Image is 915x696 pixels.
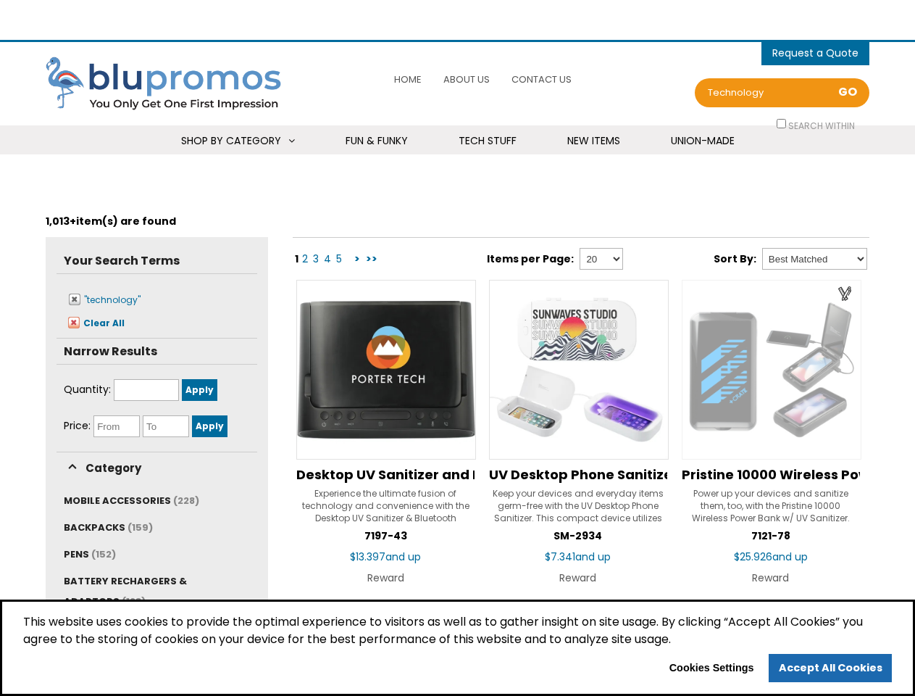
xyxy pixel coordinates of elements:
[459,133,517,148] span: Tech Stuff
[181,133,281,148] span: Shop By Category
[93,415,140,437] input: From
[769,654,892,683] a: allow cookies
[46,214,76,228] span: 1,013+
[64,521,125,534] span: BACKPACKS
[682,568,860,588] div: Reward
[659,657,764,680] button: Cookies Settings
[64,382,111,397] span: Quantity
[182,379,217,401] input: Apply
[192,415,227,437] input: Apply
[489,465,678,484] span: UV Desktop Phone Sanitizer
[549,125,638,157] a: New Items
[350,550,421,564] span: $13.397
[84,294,141,306] span: "technology"
[64,418,91,433] span: Price
[714,252,759,266] label: Sort By:
[64,494,199,507] a: MOBILE ACCESSORIES (228)
[508,64,575,95] a: Contact Us
[64,291,141,307] a: "technology"
[575,550,611,564] span: and up
[64,547,116,561] a: PENS (152)
[64,574,187,608] a: BATTERY RECHARGERS & ADAPTORS (123)
[346,133,408,148] span: Fun & Funky
[835,283,856,303] a: Create Virtual Sample
[295,252,298,266] span: 1
[296,487,475,523] div: Experience the ultimate fusion of technology and convenience with the Desktop UV Sanitizer & Blue...
[364,252,379,266] a: >>
[64,460,144,476] a: Category
[296,467,475,483] a: Desktop UV Sanitizer and Bluetooth Speaker
[91,547,116,561] span: (152)
[83,317,125,329] span: Clear All
[64,574,187,608] span: BATTERY RECHARGERS & ADAPTORS
[64,494,171,507] span: MOBILE ACCESSORIES
[440,125,535,157] a: Tech Stuff
[487,252,577,266] label: Items per Page:
[772,550,808,564] span: and up
[128,521,153,534] span: (159)
[57,248,257,273] h5: Your Search Terms
[322,252,333,266] a: 4
[440,64,493,95] a: About Us
[122,594,146,608] span: (123)
[46,57,293,112] img: Blupromos LLC's Logo
[682,467,860,483] a: Pristine 10000 Wireless Power Bank w/ UV Sanitizer
[443,72,490,86] span: About Us
[353,252,362,266] a: >
[394,72,422,86] span: Home
[296,568,475,588] div: Reward
[489,487,667,523] div: Keep your devices and everyday items germ-free with the UV Desktop Phone Sanitizer. This compact ...
[671,133,735,148] span: Union-Made
[489,280,669,460] img: UV Desktop Phone Sanitizer
[682,487,860,523] div: Power up your devices and sanitize them, too, with the Pristine 10000 Wireless Power Bank w/ UV S...
[545,550,611,564] span: $7.341
[653,125,753,157] a: Union-Made
[64,315,125,331] a: Clear All
[772,46,858,64] span: items - Cart
[553,529,602,543] span: SM-2934
[301,252,309,266] a: 2
[296,280,476,460] img: Desktop UV Sanitizer and Bluetooth Speaker
[567,133,620,148] span: New Items
[296,465,601,484] span: Desktop UV Sanitizer and Bluetooth Speaker
[46,205,869,237] div: item(s) are found
[751,529,790,543] span: 7121-78
[489,568,667,588] div: Reward
[682,280,861,460] img: Pristine 10000 Wireless Power Bank w/ UV Sanitizer
[734,550,808,564] span: $25.926
[364,529,407,543] span: 7197-43
[83,459,144,477] span: Category
[312,252,320,266] a: 3
[335,252,343,266] a: 5
[143,415,189,437] input: To
[57,339,257,364] h5: Narrow Results
[173,494,199,507] span: (228)
[23,613,892,654] span: This website uses cookies to provide the optimal experience to visitors as well as to gather insi...
[511,72,572,86] span: Contact Us
[385,550,421,564] span: and up
[390,64,425,95] a: Home
[163,125,313,157] a: Shop By Category
[489,467,667,483] a: UV Desktop Phone Sanitizer
[327,125,426,157] a: Fun & Funky
[64,521,153,534] a: BACKPACKS (159)
[64,547,89,561] span: PENS
[772,42,858,64] button: items - Cart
